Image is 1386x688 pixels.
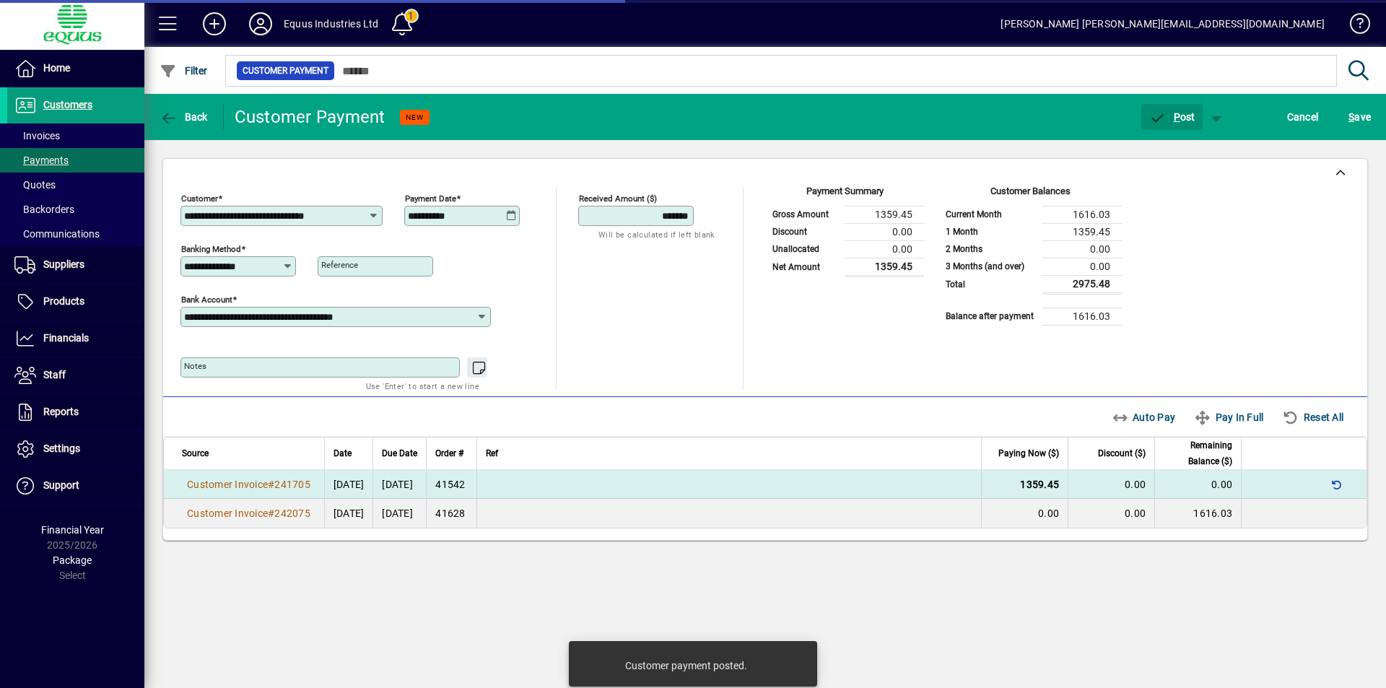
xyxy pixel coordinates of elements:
td: Total [938,275,1042,293]
td: 3 Months (and over) [938,258,1042,275]
span: Date [334,445,352,461]
span: Customers [43,99,92,110]
button: Profile [237,11,284,37]
td: Unallocated [765,240,845,258]
mat-label: Banking method [181,244,241,254]
mat-label: Reference [321,260,358,270]
span: 1359.45 [1020,479,1059,490]
a: Suppliers [7,247,144,283]
span: ost [1149,111,1195,123]
span: [DATE] [334,479,365,490]
button: Add [191,11,237,37]
span: Paying Now ($) [998,445,1059,461]
span: Discount ($) [1098,445,1146,461]
span: Customer Invoice [187,479,268,490]
a: Staff [7,357,144,393]
span: 0.00 [1125,508,1146,519]
span: [DATE] [334,508,365,519]
span: Quotes [14,179,56,191]
span: 0.00 [1125,479,1146,490]
span: # [268,479,274,490]
span: P [1174,111,1180,123]
mat-hint: Use 'Enter' to start a new line [366,378,479,394]
mat-label: Customer [181,193,218,204]
span: Reset All [1282,406,1343,429]
td: 1616.03 [1042,308,1122,325]
span: Customer Invoice [187,508,268,519]
span: Suppliers [43,258,84,270]
a: Communications [7,222,144,246]
td: [DATE] [372,499,426,528]
td: 2975.48 [1042,275,1122,293]
span: Communications [14,228,100,240]
a: Backorders [7,197,144,222]
a: Settings [7,431,144,467]
a: Products [7,284,144,320]
span: 0.00 [1211,479,1232,490]
mat-label: Notes [184,361,206,371]
div: Customer Payment [235,105,385,129]
td: 1359.45 [845,258,924,276]
span: Filter [160,65,208,77]
span: Financial Year [41,524,104,536]
button: Auto Pay [1106,404,1182,430]
span: Staff [43,369,66,380]
div: Payment Summary [765,184,924,206]
span: Financials [43,332,89,344]
td: Current Month [938,206,1042,223]
span: Pay In Full [1194,406,1263,429]
td: Discount [765,223,845,240]
button: Filter [156,58,212,84]
td: 0.00 [1042,240,1122,258]
td: 1359.45 [845,206,924,223]
span: Settings [43,443,80,454]
div: [PERSON_NAME] [PERSON_NAME][EMAIL_ADDRESS][DOMAIN_NAME] [1001,12,1325,35]
app-page-summary-card: Payment Summary [765,188,924,277]
td: 41542 [426,470,476,499]
td: Gross Amount [765,206,845,223]
td: Balance after payment [938,308,1042,325]
span: Back [160,111,208,123]
span: Invoices [14,130,60,141]
button: Pay In Full [1188,404,1269,430]
td: 0.00 [845,223,924,240]
span: 1616.03 [1193,508,1232,519]
div: Customer payment posted. [625,658,747,673]
app-page-summary-card: Customer Balances [938,188,1122,326]
td: 1616.03 [1042,206,1122,223]
a: Reports [7,394,144,430]
span: Reports [43,406,79,417]
button: Back [156,104,212,130]
span: Package [53,554,92,566]
span: Due Date [382,445,417,461]
span: ave [1348,105,1371,129]
span: Source [182,445,209,461]
mat-label: Bank Account [181,295,232,305]
span: Customer Payment [243,64,328,78]
span: S [1348,111,1354,123]
button: Post [1141,104,1203,130]
td: 41628 [426,499,476,528]
a: Knowledge Base [1339,3,1368,50]
a: Support [7,468,144,504]
span: Order # [435,445,463,461]
span: 242075 [274,508,310,519]
a: Customer Invoice#242075 [182,505,315,521]
button: Cancel [1283,104,1322,130]
mat-hint: Will be calculated if left blank [598,226,715,243]
td: 0.00 [1042,258,1122,275]
span: Auto Pay [1112,406,1176,429]
span: NEW [406,113,424,122]
span: Remaining Balance ($) [1164,437,1232,469]
span: 241705 [274,479,310,490]
app-page-header-button: Back [144,104,224,130]
span: Ref [486,445,498,461]
a: Home [7,51,144,87]
a: Invoices [7,123,144,148]
a: Payments [7,148,144,173]
div: Customer Balances [938,184,1122,206]
a: Quotes [7,173,144,197]
button: Reset All [1276,404,1349,430]
span: 0.00 [1038,508,1059,519]
td: 1359.45 [1042,223,1122,240]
